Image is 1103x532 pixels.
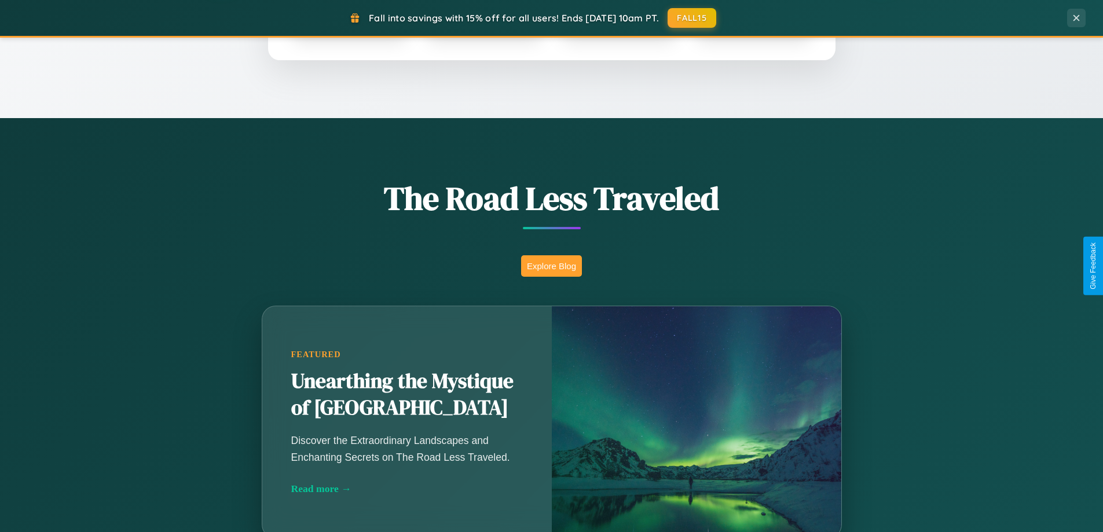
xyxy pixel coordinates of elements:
div: Read more → [291,483,523,495]
div: Give Feedback [1089,243,1097,289]
span: Fall into savings with 15% off for all users! Ends [DATE] 10am PT. [369,12,659,24]
p: Discover the Extraordinary Landscapes and Enchanting Secrets on The Road Less Traveled. [291,432,523,465]
h2: Unearthing the Mystique of [GEOGRAPHIC_DATA] [291,368,523,421]
h1: The Road Less Traveled [204,176,899,221]
div: Featured [291,350,523,359]
button: Explore Blog [521,255,582,277]
button: FALL15 [668,8,716,28]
